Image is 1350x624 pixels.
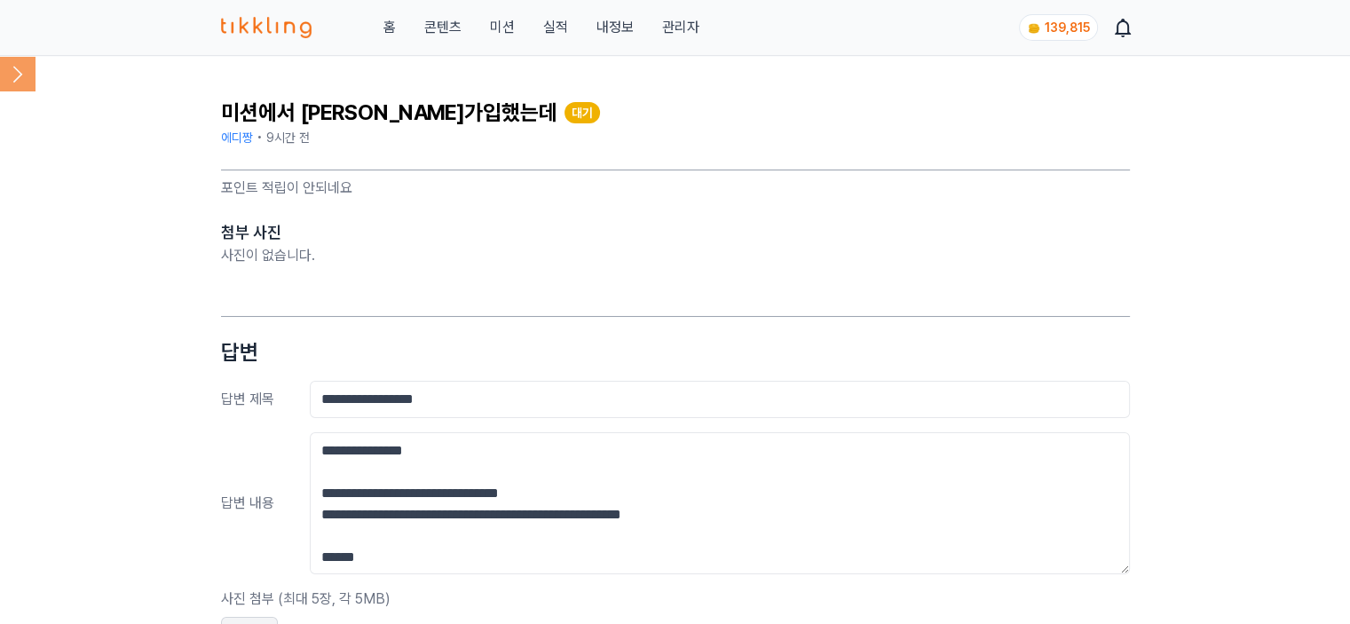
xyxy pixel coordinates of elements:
h2: 첨부 사진 [221,220,1130,245]
p: 사진이 없습니다. [221,245,1130,266]
p: 포인트 적립이 안되네요 [221,178,1130,199]
a: 내정보 [596,17,633,38]
a: 실적 [542,17,567,38]
button: 미션 [489,17,514,38]
h2: 답변 [221,338,1130,367]
span: 대기 [572,106,593,120]
span: 139,815 [1045,20,1090,35]
a: 홈 [383,17,395,38]
p: 사진 첨부 (최대 5장, 각 5MB) [221,588,1130,610]
a: 콘텐츠 [423,17,461,38]
img: 티끌링 [221,17,312,38]
p: 답변 제목 [221,389,310,410]
a: 관리자 [661,17,699,38]
img: coin [1027,21,1041,36]
p: 미션에서 [PERSON_NAME]가입했는데 [221,99,557,127]
a: coin 139,815 [1019,14,1094,41]
a: 에디짱 [221,130,253,145]
span: • 9시간 전 [257,130,310,145]
p: 답변 내용 [221,493,310,514]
